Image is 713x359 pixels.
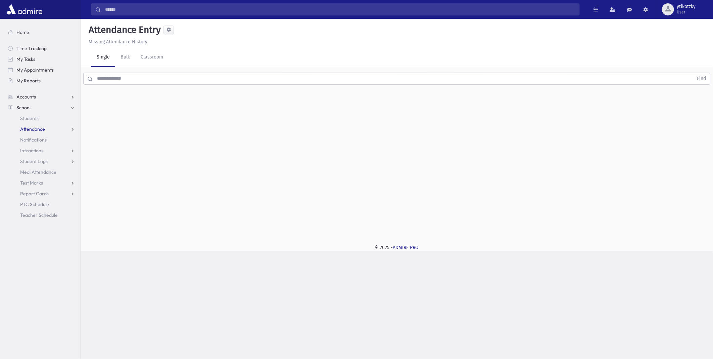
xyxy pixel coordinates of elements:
span: Test Marks [20,180,43,186]
a: Accounts [3,91,80,102]
span: Student Logs [20,158,48,164]
h5: Attendance Entry [86,24,161,36]
span: Infractions [20,148,43,154]
span: Home [16,29,29,35]
span: Notifications [20,137,47,143]
a: Time Tracking [3,43,80,54]
span: Meal Attendance [20,169,56,175]
a: PTC Schedule [3,199,80,210]
a: Students [3,113,80,124]
span: Teacher Schedule [20,212,58,218]
a: Single [91,48,115,67]
a: ADMIRE PRO [393,245,419,250]
a: Home [3,27,80,38]
a: Meal Attendance [3,167,80,177]
a: My Tasks [3,54,80,65]
span: Report Cards [20,191,49,197]
a: My Reports [3,75,80,86]
a: Report Cards [3,188,80,199]
input: Search [101,3,579,15]
a: My Appointments [3,65,80,75]
span: My Reports [16,78,41,84]
a: Test Marks [3,177,80,188]
a: Attendance [3,124,80,134]
span: PTC Schedule [20,201,49,207]
a: Infractions [3,145,80,156]
a: Classroom [135,48,169,67]
a: Notifications [3,134,80,145]
span: Attendance [20,126,45,132]
u: Missing Attendance History [89,39,147,45]
button: Find [693,73,710,84]
div: © 2025 - [91,244,702,251]
span: School [16,105,31,111]
span: Accounts [16,94,36,100]
span: My Appointments [16,67,54,73]
a: Bulk [115,48,135,67]
span: Students [20,115,39,121]
img: AdmirePro [5,3,44,16]
span: ytikotzky [677,4,696,9]
a: Student Logs [3,156,80,167]
a: Teacher Schedule [3,210,80,221]
span: User [677,9,696,15]
a: Missing Attendance History [86,39,147,45]
span: My Tasks [16,56,35,62]
span: Time Tracking [16,45,47,51]
a: School [3,102,80,113]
